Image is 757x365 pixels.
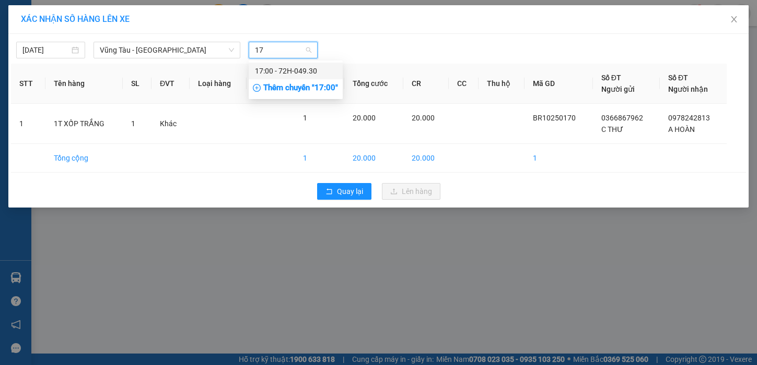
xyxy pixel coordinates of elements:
div: 0366867962 [9,59,92,74]
td: Khác [152,104,190,144]
th: Loại hàng [190,64,247,104]
button: rollbackQuay lại [317,183,371,200]
span: Vũng Tàu - Sân Bay [100,42,234,58]
th: Mã GD [525,64,593,104]
input: 12/10/2025 [22,44,69,56]
div: C THƯ [9,46,92,59]
span: 20.000 [353,114,376,122]
div: 0978242813 [100,59,184,74]
td: 1 [11,104,45,144]
th: CR [403,64,449,104]
span: Gửi: [9,10,25,21]
div: VP 184 [PERSON_NAME] - HCM [100,9,184,46]
div: 17:00 - 72H-049.30 [255,65,336,77]
td: 20.000 [344,144,403,173]
button: Close [719,5,749,34]
div: VP 36 [PERSON_NAME] - Bà Rịa [9,9,92,46]
span: BR10250170 [533,114,576,122]
td: 20.000 [403,144,449,173]
th: Tên hàng [45,64,123,104]
td: Tổng cộng [45,144,123,173]
button: uploadLên hàng [382,183,440,200]
div: Thêm chuyến " 17:00 " [249,79,343,97]
td: 1 [295,144,344,173]
span: VPNVT [115,74,165,92]
span: 1 [131,119,135,128]
span: Người nhận [668,85,708,93]
th: CC [449,64,479,104]
th: STT [11,64,45,104]
span: Quay lại [337,186,363,197]
th: Ghi chú [247,64,295,104]
span: A HOÀN [668,125,695,133]
span: XÁC NHẬN SỐ HÀNG LÊN XE [21,14,130,24]
span: 0978242813 [668,114,710,122]
td: 1T XỐP TRẮNG [45,104,123,144]
th: SL [123,64,152,104]
span: down [228,47,235,53]
span: Người gửi [601,85,635,93]
span: 0366867962 [601,114,643,122]
span: plus-circle [253,84,261,92]
div: A HOÀN [100,46,184,59]
span: rollback [325,188,333,196]
span: C THƯ [601,125,623,133]
td: 1 [525,144,593,173]
span: Số ĐT [668,74,688,82]
th: Thu hộ [479,64,525,104]
span: 1 [303,114,307,122]
span: Nhận: [100,10,125,21]
span: 20.000 [412,114,435,122]
span: Số ĐT [601,74,621,82]
th: ĐVT [152,64,190,104]
th: Tổng cước [344,64,403,104]
span: close [730,15,738,23]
